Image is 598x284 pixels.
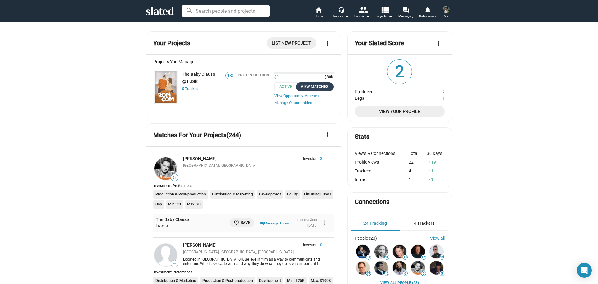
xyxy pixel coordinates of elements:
a: Notifications [417,6,439,20]
div: View Matches [300,84,330,90]
mat-icon: view_list [380,5,389,14]
span: 33 [385,256,389,259]
span: 32 [421,256,426,259]
img: Casey Krehbiel [411,245,425,258]
img: The Baby Clause [154,70,177,104]
div: 22 [409,160,427,165]
div: Open Intercom Messenger [577,263,592,278]
li: Distribution & Marketing [210,190,255,199]
button: Save [230,218,254,227]
span: 5 [421,272,426,276]
span: 17 [366,272,371,276]
mat-icon: arrow_drop_down [343,12,350,20]
span: 24 Tracking [363,221,387,226]
div: Intros [355,177,409,182]
dt: Legal [355,94,421,101]
img: Marco Allegri [411,261,425,275]
div: 1 [409,177,427,182]
dd: 1 [421,94,445,101]
span: 5 [440,272,444,276]
dt: Producer [355,88,421,94]
img: Alan Nadal Piantini [393,261,406,275]
mat-icon: question_answer [260,221,264,226]
div: Trackers [355,168,409,173]
div: Investor [156,224,224,229]
div: Investment Preferences [153,184,334,188]
a: Message Thread [260,220,290,226]
span: Investor [303,156,316,161]
button: Services [330,6,351,20]
span: $0 [274,75,279,80]
a: The Baby Clause [153,69,178,105]
mat-icon: notifications [425,7,430,12]
span: 41 [366,256,371,259]
span: List New Project [272,37,311,49]
span: 0 [316,243,322,248]
mat-icon: arrow_drop_down [387,12,394,20]
img: Raj Krishna [374,261,388,275]
span: 25 [440,256,444,259]
img: Bill Guentzler [374,245,388,258]
li: Finishing Funds [302,190,333,199]
span: 32 [403,256,407,259]
span: Active [274,82,301,91]
img: David Fortune [430,261,443,275]
span: View Your Profile [360,106,440,117]
mat-icon: favorite_border [234,220,240,226]
img: scott kennedy [430,245,443,258]
a: [PERSON_NAME] [183,243,216,248]
a: Manage Opportunities [274,101,334,106]
mat-icon: more_vert [321,219,329,227]
span: 2 [387,60,412,84]
a: Marco Allegri [153,156,178,181]
a: View Opportunity Matches [274,94,334,98]
div: 1 [427,177,445,182]
span: 3 [316,156,322,161]
div: People [354,12,370,20]
a: Scott Goins [153,243,178,267]
div: Services [332,12,349,20]
mat-card-title: Stats [355,132,369,141]
span: Public [187,79,198,84]
span: $80K [322,75,334,80]
mat-card-title: Connections [355,198,389,206]
mat-card-title: Your Projects [153,39,190,47]
div: 30 Days [427,151,445,156]
mat-icon: forum [403,7,409,13]
span: 4 Trackers [414,221,434,226]
span: Notifications [419,12,436,20]
span: 12 [385,272,389,276]
span: Projects [376,12,393,20]
mat-card-title: Your Slated Score [355,39,404,47]
div: Interest Sent [297,218,317,223]
div: Located in [GEOGRAPHIC_DATA] OR. Believe in film as a way to communicate and entertain. Who I ass... [183,257,322,266]
div: Pre-Production [238,73,269,77]
li: Production & Post-production [153,190,208,199]
a: The Baby Clause [156,217,189,223]
span: Investor [303,243,316,248]
mat-icon: arrow_drop_up [427,169,432,173]
div: People (23) [355,236,377,241]
a: Home [308,6,330,20]
mat-icon: more_vert [324,131,331,139]
a: Messaging [395,6,417,20]
span: s [197,87,199,91]
div: [GEOGRAPHIC_DATA], [GEOGRAPHIC_DATA] [183,163,322,168]
span: Home [315,12,323,20]
li: Development [257,190,283,199]
span: Messaging [398,12,414,20]
div: 19 [427,160,445,165]
button: View Matches [296,82,334,91]
div: Views & Connections [355,151,409,156]
time: [DATE] [307,224,317,228]
mat-icon: people [358,5,368,14]
span: 5 [171,175,178,181]
div: 1 [427,168,445,173]
a: View all [430,236,445,241]
div: Total [409,151,427,156]
a: The Baby Clause [182,72,215,77]
mat-icon: home [315,6,322,14]
mat-icon: more_vert [435,39,442,47]
mat-card-title: Matches For Your Projects [153,131,241,139]
span: — [171,261,178,267]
